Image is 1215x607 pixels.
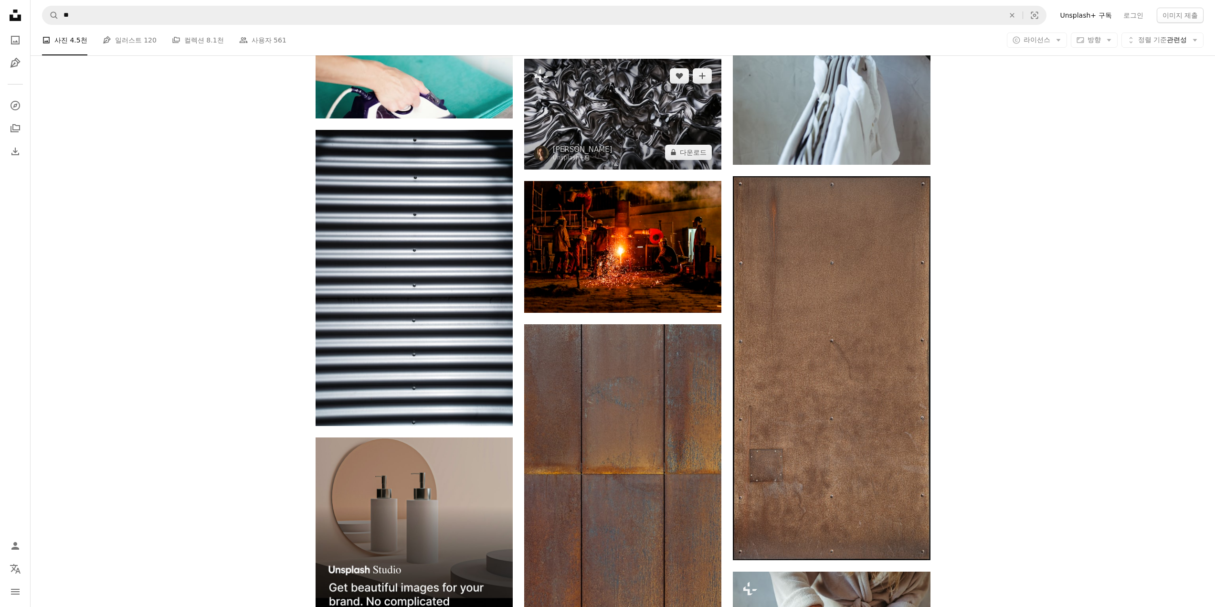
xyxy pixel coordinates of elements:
[693,68,712,84] button: 컬렉션에 추가
[1007,32,1067,48] button: 라이선스
[524,59,721,170] img: 물결선이 있는 금속 표면의 클로즈업
[1054,8,1117,23] a: Unsplash+ 구독
[524,109,721,118] a: 물결선이 있는 금속 표면의 클로즈업
[524,181,721,313] img: 불 앞의 건설 남자
[524,468,721,476] a: 갈색과 회색 나무 표면
[6,559,25,578] button: 언어
[733,364,930,373] a: 검은 문 레버가있는 갈색 나무 문
[553,145,613,154] a: [PERSON_NAME]
[6,53,25,73] a: 일러스트
[103,25,157,55] a: 일러스트 120
[733,176,930,560] img: 검은 문 레버가있는 갈색 나무 문
[42,6,59,24] button: Unsplash 검색
[6,119,25,138] a: 컬렉션
[6,31,25,50] a: 사진
[553,154,613,162] div: 용
[239,25,286,55] a: 사용자 561
[534,146,549,161] img: Alex Shuper의 프로필로 이동
[206,35,223,45] span: 8.1천
[1002,6,1023,24] button: 삭제
[144,35,157,45] span: 120
[6,96,25,115] a: 탐색
[316,130,513,426] img: 흑백 줄무늬 벽
[1138,36,1167,43] span: 정렬 기준
[1121,32,1204,48] button: 정렬 기준관련성
[1157,8,1204,23] button: 이미지 제출
[6,142,25,161] a: 다운로드 내역
[172,25,224,55] a: 컬렉션 8.1천
[1088,36,1101,43] span: 방향
[42,6,1046,25] form: 사이트 전체에서 이미지 찾기
[524,242,721,251] a: 불 앞의 건설 남자
[665,145,712,160] button: 다운로드
[1023,6,1046,24] button: 시각적 검색
[6,582,25,601] button: 메뉴
[6,6,25,27] a: 홈 — Unsplash
[316,274,513,282] a: 흑백 줄무늬 벽
[274,35,286,45] span: 561
[1024,36,1050,43] span: 라이선스
[1071,32,1118,48] button: 방향
[553,154,584,161] a: Unsplash+
[1138,35,1187,45] span: 관련성
[670,68,689,84] button: 좋아요
[1118,8,1149,23] a: 로그인
[6,536,25,555] a: 로그인 / 가입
